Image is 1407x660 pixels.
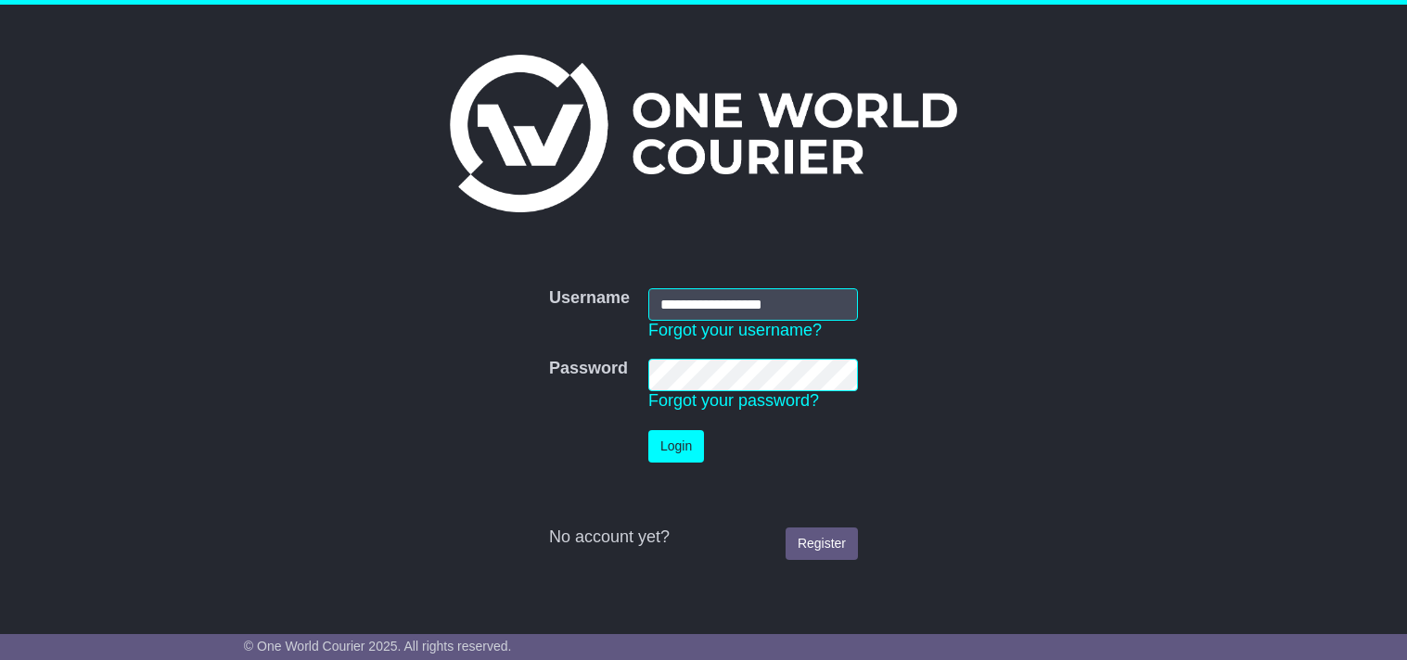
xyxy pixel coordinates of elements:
[549,288,630,309] label: Username
[549,359,628,379] label: Password
[648,321,822,339] a: Forgot your username?
[244,639,512,654] span: © One World Courier 2025. All rights reserved.
[786,527,858,560] a: Register
[648,391,819,410] a: Forgot your password?
[648,430,704,463] button: Login
[450,55,956,212] img: One World
[549,527,858,548] div: No account yet?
